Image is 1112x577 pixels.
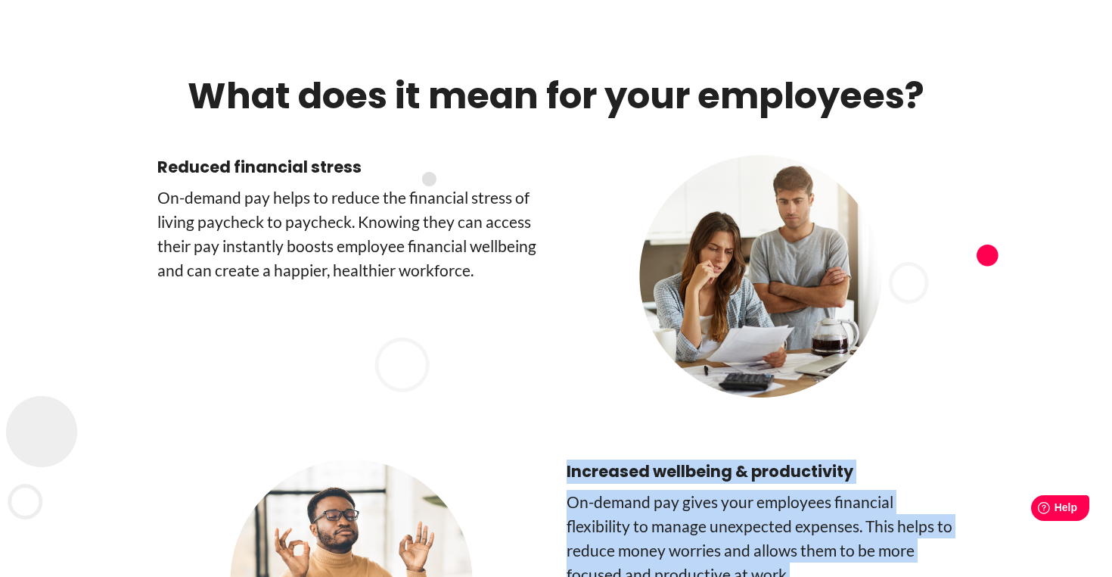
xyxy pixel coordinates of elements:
[157,73,955,119] h2: What does it mean for your employees?
[567,460,955,484] h4: Increased wellbeing & productivity
[157,186,545,282] p: On-­demand pay helps to reduce the financial stress of living paycheck to paycheck. Knowing they ...
[977,489,1095,532] iframe: Help widget launcher
[157,155,545,179] h4: Reduced financial stress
